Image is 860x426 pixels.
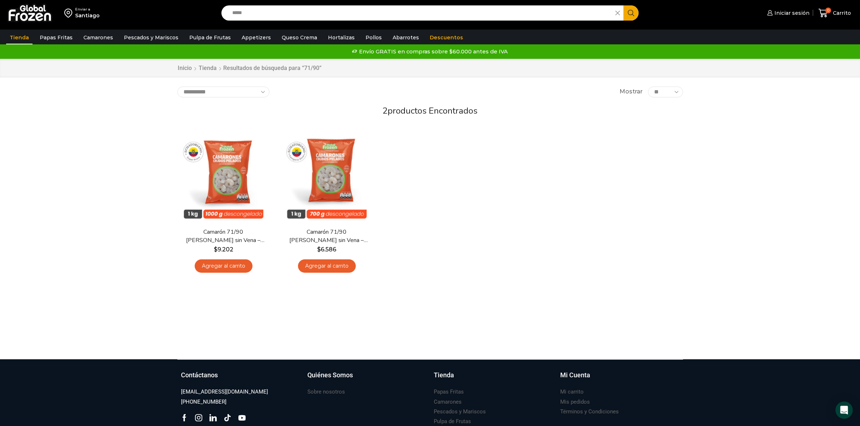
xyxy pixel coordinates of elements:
span: Vista Rápida [185,205,262,217]
span: $ [214,246,217,253]
a: [EMAIL_ADDRESS][DOMAIN_NAME] [181,387,268,397]
span: 2 [383,105,388,117]
a: Agregar al carrito: “Camarón 71/90 Crudo Pelado sin Vena - Silver - Caja 10 kg” [298,259,356,273]
h3: Términos y Condiciones [560,408,619,416]
h3: Sobre nosotros [307,388,345,396]
bdi: 9.202 [214,246,233,253]
span: 0 [825,8,831,13]
a: Inicio [177,64,192,73]
span: Iniciar sesión [773,9,809,17]
a: Mi carrito [560,387,584,397]
h3: Camarones [434,398,462,406]
a: Pulpa de Frutas [186,31,234,44]
a: Camarones [434,397,462,407]
a: Tienda [198,64,217,73]
a: Pescados y Mariscos [120,31,182,44]
span: Vista Rápida [288,205,366,217]
nav: Breadcrumb [177,64,321,73]
a: Mis pedidos [560,397,590,407]
a: Camarones [80,31,117,44]
a: Descuentos [426,31,467,44]
a: [PHONE_NUMBER] [181,397,226,407]
a: Tienda [434,370,553,387]
h3: [EMAIL_ADDRESS][DOMAIN_NAME] [181,388,268,396]
h3: Mis pedidos [560,398,590,406]
a: Agregar al carrito: “Camarón 71/90 Crudo Pelado sin Vena - Super Prime - Caja 10 kg” [195,259,252,273]
span: productos encontrados [388,105,477,117]
h3: [PHONE_NUMBER] [181,398,226,406]
span: Carrito [831,9,851,17]
a: Appetizers [238,31,275,44]
h1: Resultados de búsqueda para “71/90” [223,65,321,71]
a: Pescados y Mariscos [434,407,486,417]
a: Mi Cuenta [560,370,679,387]
a: Tienda [6,31,33,44]
a: Papas Fritas [36,31,76,44]
h3: Mi Cuenta [560,370,590,380]
div: Santiago [75,12,100,19]
a: Camarón 71/90 [PERSON_NAME] sin Vena – Super Prime – Caja 10 kg [182,228,265,245]
div: Enviar a [75,7,100,12]
a: Sobre nosotros [307,387,345,397]
a: Términos y Condiciones [560,407,619,417]
h3: Contáctanos [181,370,218,380]
a: Pollos [362,31,385,44]
a: Hortalizas [324,31,358,44]
h3: Pescados y Mariscos [434,408,486,416]
a: Contáctanos [181,370,300,387]
div: Open Intercom Messenger [835,401,853,419]
a: Quiénes Somos [307,370,427,387]
span: Mostrar [619,88,643,96]
h3: Tienda [434,370,454,380]
bdi: 6.586 [317,246,336,253]
select: Pedido de la tienda [177,87,269,97]
a: Queso Crema [278,31,321,44]
a: Abarrotes [389,31,423,44]
a: Camarón 71/90 [PERSON_NAME] sin Vena – Silver – Caja 10 kg [285,228,368,245]
a: 0 Carrito [817,5,853,22]
button: Search button [623,5,639,21]
a: Papas Fritas [434,387,464,397]
h3: Quiénes Somos [307,370,353,380]
h3: Mi carrito [560,388,584,396]
img: address-field-icon.svg [64,7,75,19]
h3: Pulpa de Frutas [434,418,471,425]
span: $ [317,246,321,253]
a: Iniciar sesión [765,6,809,20]
h3: Papas Fritas [434,388,464,396]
